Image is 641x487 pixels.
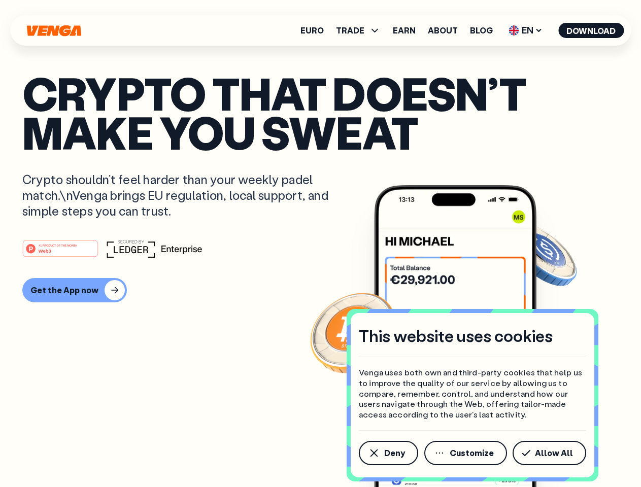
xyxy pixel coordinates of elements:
span: Allow All [535,449,573,457]
a: Get the App now [22,278,619,302]
button: Allow All [513,441,586,465]
span: TRADE [336,24,381,37]
img: Bitcoin [308,287,399,378]
a: Blog [470,26,493,34]
button: Customize [424,441,507,465]
span: Customize [450,449,494,457]
tspan: Web3 [39,248,51,253]
button: Deny [359,441,418,465]
img: flag-uk [509,25,519,36]
span: TRADE [336,26,364,34]
a: Euro [300,26,324,34]
button: Get the App now [22,278,127,302]
span: Deny [384,449,405,457]
h4: This website uses cookies [359,325,553,346]
img: USDC coin [506,218,579,291]
span: EN [505,22,546,39]
tspan: #1 PRODUCT OF THE MONTH [39,243,77,247]
p: Crypto that doesn’t make you sweat [22,74,619,151]
p: Crypto shouldn’t feel harder than your weekly padel match.\nVenga brings EU regulation, local sup... [22,171,343,219]
a: #1 PRODUCT OF THE MONTHWeb3 [22,246,98,259]
button: Download [558,23,624,38]
div: Get the App now [30,285,98,295]
svg: Home [25,25,82,37]
a: About [428,26,458,34]
p: Venga uses both own and third-party cookies that help us to improve the quality of our service by... [359,367,586,420]
a: Earn [393,26,416,34]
